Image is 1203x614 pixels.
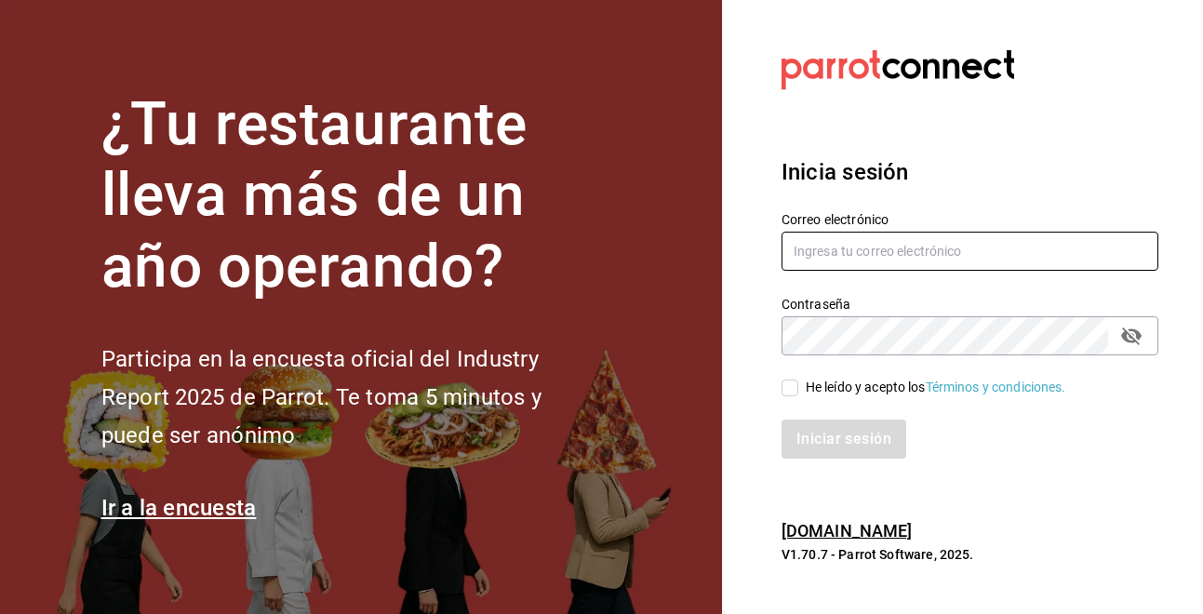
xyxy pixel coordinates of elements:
h1: ¿Tu restaurante lleva más de un año operando? [101,89,604,303]
input: Ingresa tu correo electrónico [782,232,1158,271]
a: [DOMAIN_NAME] [782,521,913,541]
h2: Participa en la encuesta oficial del Industry Report 2025 de Parrot. Te toma 5 minutos y puede se... [101,340,604,454]
div: He leído y acepto los [806,378,1066,397]
p: V1.70.7 - Parrot Software, 2025. [782,545,1158,564]
label: Correo electrónico [782,212,1158,225]
a: Ir a la encuesta [101,495,257,521]
button: passwordField [1116,320,1147,352]
label: Contraseña [782,297,1158,310]
h3: Inicia sesión [782,155,1158,189]
a: Términos y condiciones. [926,380,1066,394]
